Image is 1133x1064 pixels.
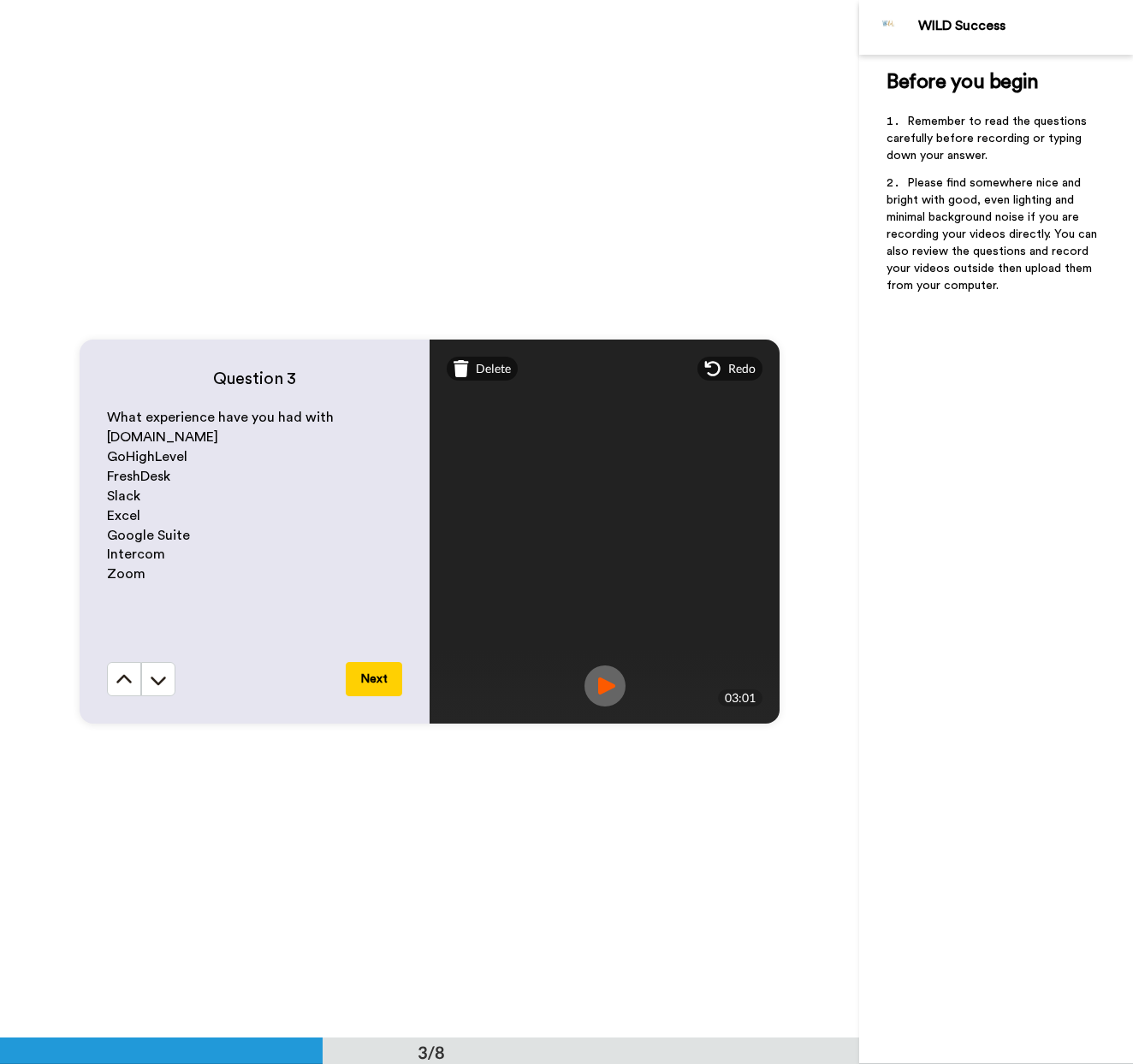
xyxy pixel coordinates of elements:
[918,18,1132,34] div: WILD Success
[887,115,1090,162] span: Remember to read the questions carefully before recording or typing down your answer.
[728,360,756,377] span: Redo
[107,450,187,464] span: GoHighLevel
[869,7,910,48] img: Profile Image
[887,72,1038,92] span: Before you begin
[107,411,334,424] span: What experience have you had with
[390,1040,472,1064] div: 3/8
[107,509,140,523] span: Excel
[584,665,626,706] img: ic_record_play.svg
[346,662,402,696] button: Next
[107,430,218,444] span: [DOMAIN_NAME]
[697,357,762,381] div: Redo
[107,529,190,542] span: Google Suite
[107,567,145,581] span: Zoom
[476,360,511,377] span: Delete
[107,547,165,561] span: Intercom
[107,367,402,391] h4: Question 3
[887,177,1100,292] span: Please find somewhere nice and bright with good, even lighting and minimal background noise if yo...
[107,470,170,483] span: FreshDesk
[718,689,762,706] div: 03:01
[447,357,518,381] div: Delete
[107,489,140,503] span: Slack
